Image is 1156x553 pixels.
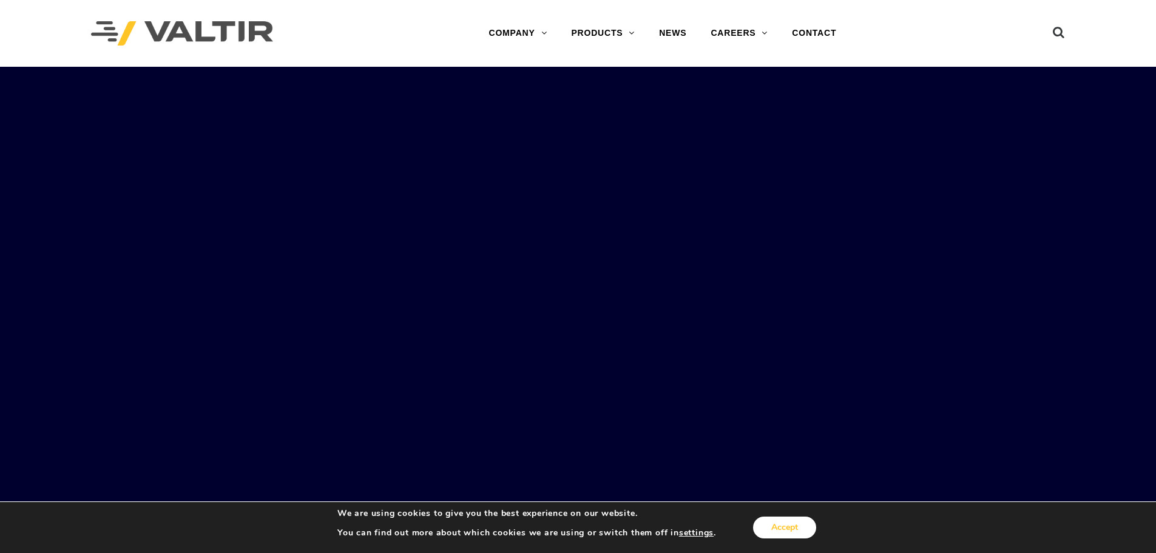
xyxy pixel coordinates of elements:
a: NEWS [647,21,698,46]
a: PRODUCTS [559,21,647,46]
a: CONTACT [780,21,848,46]
a: CAREERS [698,21,780,46]
button: Accept [753,517,816,538]
p: We are using cookies to give you the best experience on our website. [337,508,716,519]
a: COMPANY [476,21,559,46]
img: Valtir [91,21,273,46]
button: settings [679,528,714,538]
p: You can find out more about which cookies we are using or switch them off in . [337,528,716,538]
